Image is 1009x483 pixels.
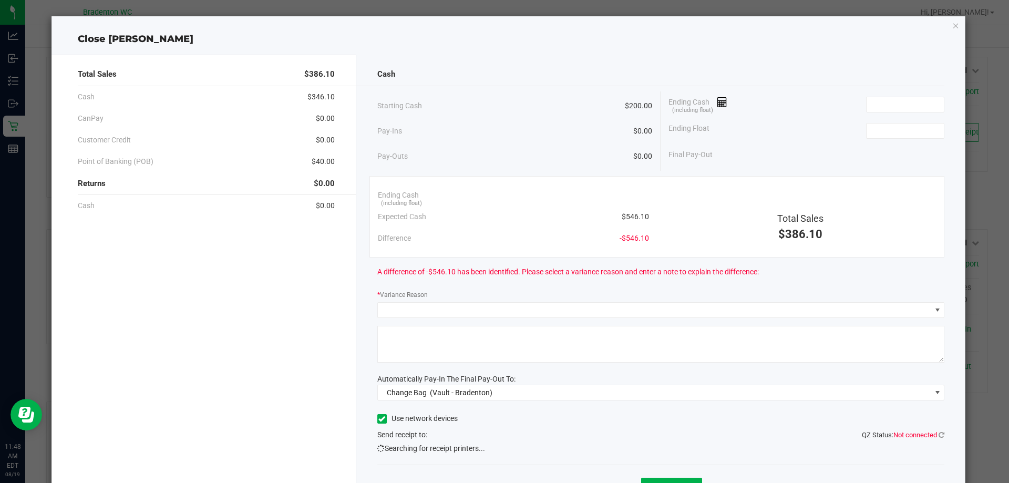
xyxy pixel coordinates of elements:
span: $0.00 [633,151,652,162]
span: Pay-Ins [377,126,402,137]
span: $0.00 [316,113,335,124]
span: Final Pay-Out [668,149,713,160]
span: Automatically Pay-In The Final Pay-Out To: [377,375,516,383]
span: Ending Cash [378,190,419,201]
label: Use network devices [377,413,458,424]
div: Returns [78,172,335,195]
span: Difference [378,233,411,244]
span: Ending Float [668,123,709,139]
span: Searching for receipt printers... [377,443,485,454]
span: $0.00 [316,200,335,211]
span: (including float) [381,199,422,208]
span: Expected Cash [378,211,426,222]
span: $346.10 [307,91,335,102]
span: (including float) [672,106,713,115]
span: $386.10 [778,228,822,241]
span: Change Bag [387,388,427,397]
span: Point of Banking (POB) [78,156,153,167]
span: Total Sales [777,213,823,224]
span: Ending Cash [668,97,727,112]
span: $40.00 [312,156,335,167]
span: Starting Cash [377,100,422,111]
div: Close [PERSON_NAME] [52,32,966,46]
span: (Vault - Bradenton) [430,388,492,397]
span: CanPay [78,113,104,124]
span: Cash [78,91,95,102]
span: Total Sales [78,68,117,80]
span: Not connected [893,431,937,439]
span: $386.10 [304,68,335,80]
span: Cash [78,200,95,211]
span: $200.00 [625,100,652,111]
span: $546.10 [622,211,649,222]
span: Pay-Outs [377,151,408,162]
span: Customer Credit [78,135,131,146]
span: Send receipt to: [377,430,427,439]
span: $0.00 [314,178,335,190]
span: $0.00 [633,126,652,137]
span: Cash [377,68,395,80]
span: -$546.10 [620,233,649,244]
span: QZ Status: [862,431,944,439]
iframe: Resource center [11,399,42,430]
label: Variance Reason [377,290,428,300]
span: A difference of -$546.10 has been identified. Please select a variance reason and enter a note to... [377,266,759,278]
span: $0.00 [316,135,335,146]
